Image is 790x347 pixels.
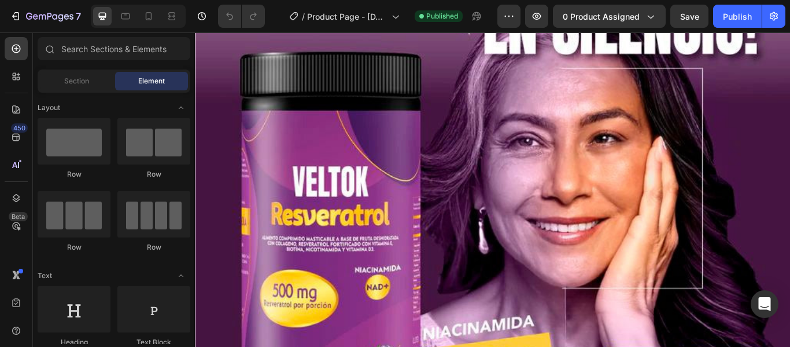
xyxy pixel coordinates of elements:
span: Section [64,76,89,86]
span: Toggle open [172,98,190,117]
span: / [302,10,305,23]
button: Publish [713,5,762,28]
button: 0 product assigned [553,5,666,28]
button: Save [670,5,708,28]
div: Undo/Redo [218,5,265,28]
div: Row [38,169,110,180]
div: Beta [9,212,28,221]
span: Text [38,271,52,281]
div: Row [117,169,190,180]
iframe: Design area [195,32,790,347]
span: Element [138,76,165,86]
p: 7 [76,9,81,23]
span: Product Page - [DATE] 10:48:50 [307,10,387,23]
div: Publish [723,10,752,23]
div: Row [38,242,110,253]
input: Search Sections & Elements [38,37,190,60]
div: Row [117,242,190,253]
span: Save [680,12,699,21]
span: Toggle open [172,266,190,285]
div: 450 [11,123,28,133]
div: Open Intercom Messenger [751,290,778,318]
button: 7 [5,5,86,28]
span: Layout [38,103,60,113]
span: 0 product assigned [563,10,640,23]
span: Published [426,11,458,21]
